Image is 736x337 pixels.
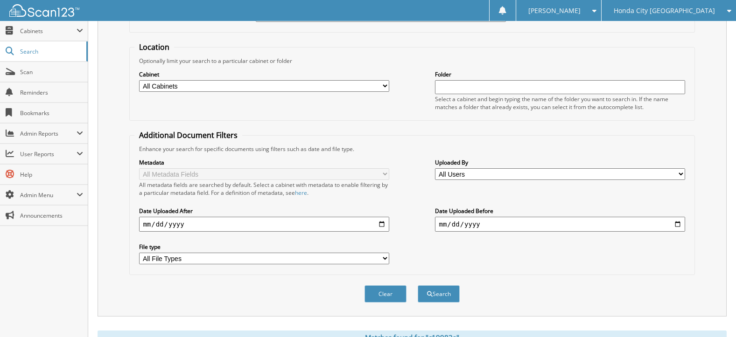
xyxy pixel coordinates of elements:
[20,171,83,179] span: Help
[20,48,82,55] span: Search
[139,70,389,78] label: Cabinet
[134,57,689,65] div: Optionally limit your search to a particular cabinet or folder
[295,189,307,197] a: here
[20,68,83,76] span: Scan
[614,8,715,14] span: Honda City [GEOGRAPHIC_DATA]
[364,285,407,303] button: Clear
[139,158,389,166] label: Metadata
[435,70,685,78] label: Folder
[435,158,685,166] label: Uploaded By
[20,130,77,138] span: Admin Reports
[139,217,389,232] input: start
[139,243,389,251] label: File type
[139,207,389,215] label: Date Uploaded After
[435,207,685,215] label: Date Uploaded Before
[689,292,736,337] iframe: Chat Widget
[9,4,79,17] img: scan123-logo-white.svg
[20,191,77,199] span: Admin Menu
[528,8,581,14] span: [PERSON_NAME]
[435,217,685,232] input: end
[134,145,689,153] div: Enhance your search for specific documents using filters such as date and file type.
[134,130,242,140] legend: Additional Document Filters
[418,285,460,303] button: Search
[20,89,83,96] span: Reminders
[139,181,389,197] div: All metadata fields are searched by default. Select a cabinet with metadata to enable filtering b...
[134,42,174,52] legend: Location
[20,27,77,35] span: Cabinets
[20,212,83,220] span: Announcements
[20,109,83,117] span: Bookmarks
[20,150,77,158] span: User Reports
[435,95,685,111] div: Select a cabinet and begin typing the name of the folder you want to search in. If the name match...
